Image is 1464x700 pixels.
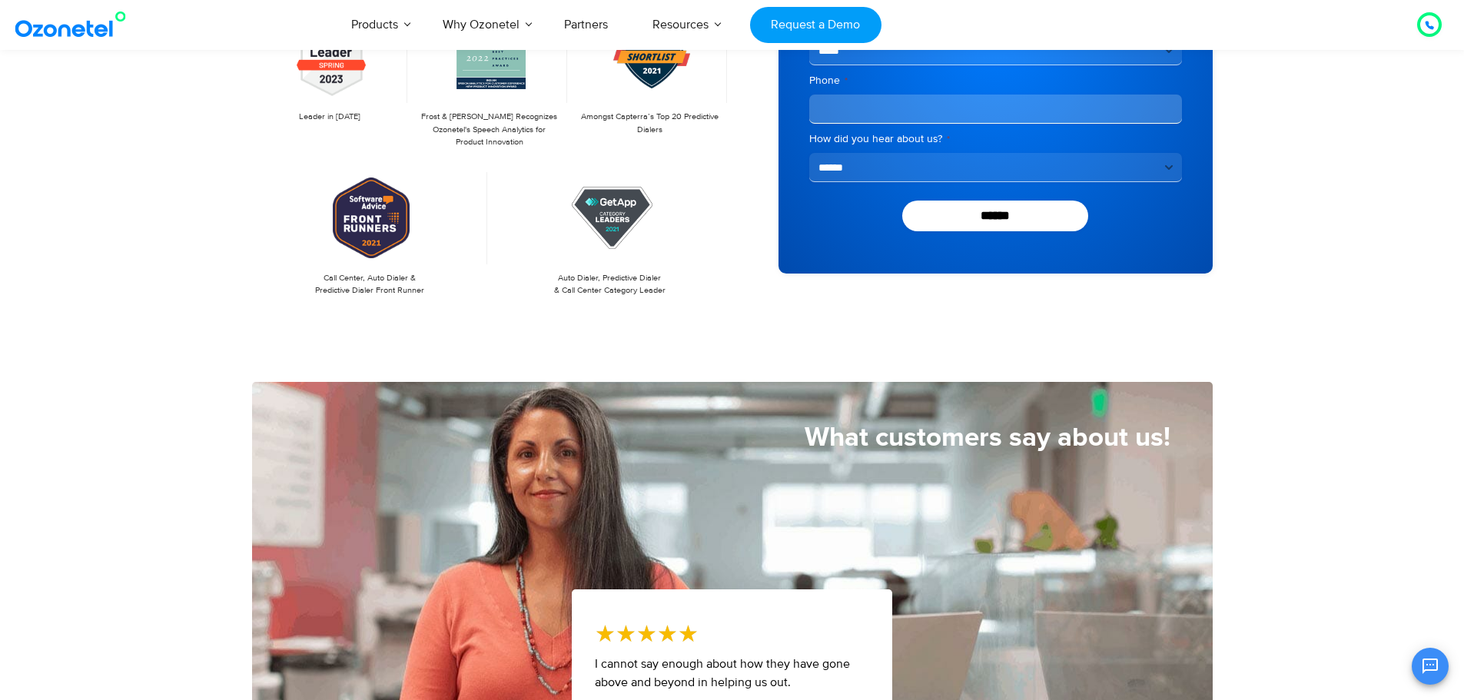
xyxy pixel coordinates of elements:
label: Phone [809,73,1182,88]
p: Call Center, Auto Dialer & Predictive Dialer Front Runner [260,272,480,297]
span: I cannot say enough about how they have gone above and beyond in helping us out. [595,656,850,690]
i: ★ [678,616,699,651]
p: Frost & [PERSON_NAME] Recognizes Ozonetel's Speech Analytics for Product Innovation [420,111,559,149]
label: How did you hear about us? [809,131,1182,147]
i: ★ [657,616,678,651]
button: Open chat [1412,648,1449,685]
p: Leader in [DATE] [260,111,400,124]
i: ★ [595,616,616,651]
i: ★ [636,616,657,651]
p: Auto Dialer, Predictive Dialer & Call Center Category Leader [500,272,720,297]
p: Amongst Capterra’s Top 20 Predictive Dialers [579,111,719,136]
div: 5/5 [595,616,699,651]
h5: What customers say about us! [252,424,1170,451]
i: ★ [616,616,636,651]
a: Request a Demo [750,7,881,43]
